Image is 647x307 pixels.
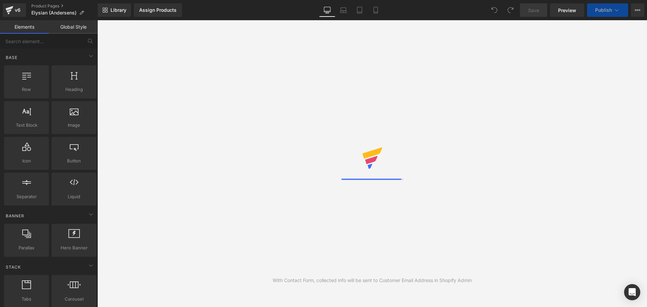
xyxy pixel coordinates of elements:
span: Separator [6,193,47,200]
a: Desktop [319,3,335,17]
a: Tablet [351,3,368,17]
span: Banner [5,213,25,219]
a: Mobile [368,3,384,17]
a: Preview [550,3,584,17]
span: Publish [595,7,612,13]
span: Elysian (Andersens) [31,10,76,16]
a: Laptop [335,3,351,17]
span: Preview [558,7,576,14]
span: Base [5,54,18,61]
span: Button [54,157,94,164]
div: Open Intercom Messenger [624,284,640,300]
div: v6 [13,6,22,14]
span: Text Block [6,122,47,129]
span: Liquid [54,193,94,200]
button: More [631,3,644,17]
span: Stack [5,264,22,270]
a: Global Style [49,20,98,34]
span: Image [54,122,94,129]
span: Tabs [6,296,47,303]
span: Save [528,7,539,14]
button: Undo [488,3,501,17]
a: v6 [3,3,26,17]
span: Carousel [54,296,94,303]
button: Publish [587,3,628,17]
span: Row [6,86,47,93]
div: With Contact Form, collected info will be sent to Customer Email Address in Shopify Admin [273,277,472,284]
span: Hero Banner [54,244,94,251]
a: Product Pages [31,3,98,9]
span: Library [111,7,126,13]
span: Icon [6,157,47,164]
button: Redo [504,3,517,17]
span: Parallax [6,244,47,251]
div: Assign Products [139,7,177,13]
a: New Library [98,3,131,17]
span: Heading [54,86,94,93]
